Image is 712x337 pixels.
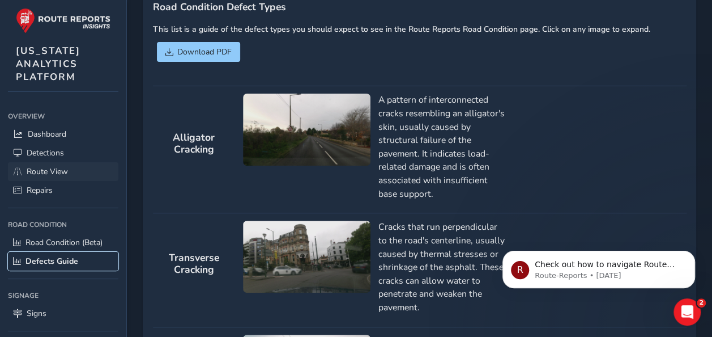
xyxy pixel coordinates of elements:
[27,166,68,177] span: Route View
[8,216,118,233] div: Road Condition
[243,94,370,166] img: Alligator Cracking
[8,287,118,304] div: Signage
[153,252,235,276] h2: Transverse Cracking
[673,298,701,326] iframe: Intercom live chat
[153,25,650,35] h6: This list is a guide of the defect types you should expect to see in the Route Reports Road Condi...
[153,1,650,13] h1: Road Condition Defect Types
[25,237,103,248] span: Road Condition (Beta)
[157,42,240,62] button: Download PDF
[485,227,712,306] iframe: Intercom notifications message
[177,47,232,57] span: Download PDF
[16,44,80,83] span: [US_STATE] ANALYTICS PLATFORM
[153,132,235,155] h2: Alligator Cracking
[16,8,110,33] img: rr logo
[27,148,64,158] span: Detections
[27,308,46,319] span: Signs
[697,298,706,307] span: 2
[27,185,53,196] span: Repairs
[8,233,118,252] a: Road Condition (Beta)
[8,181,118,200] a: Repairs
[8,304,118,323] a: Signs
[8,125,118,144] a: Dashboard
[8,144,118,162] a: Detections
[28,129,66,140] span: Dashboard
[378,221,506,314] p: Cracks that run perpendicular to the road's centerline, usually caused by thermal stresses or shr...
[8,108,118,125] div: Overview
[8,252,118,271] a: Defects Guide
[25,256,78,267] span: Defects Guide
[378,94,506,201] p: A pattern of interconnected cracks resembling an alligator's skin, usually caused by structural f...
[8,162,118,181] a: Route View
[243,221,370,293] img: Transverse Cracking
